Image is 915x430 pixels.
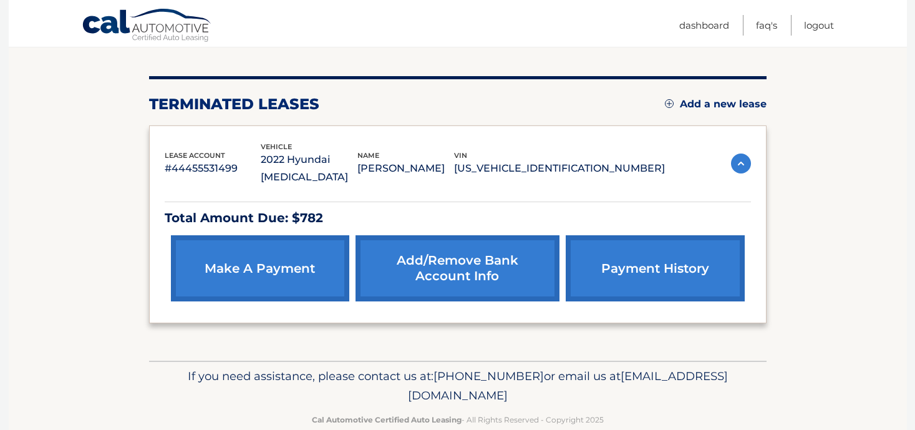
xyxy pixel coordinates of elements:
a: FAQ's [756,15,777,36]
a: Add a new lease [665,98,767,110]
strong: Cal Automotive Certified Auto Leasing [312,415,462,424]
a: make a payment [171,235,349,301]
span: lease account [165,151,225,160]
span: [PHONE_NUMBER] [433,369,544,383]
span: vin [454,151,467,160]
h2: terminated leases [149,95,319,114]
p: If you need assistance, please contact us at: or email us at [157,366,758,406]
a: Dashboard [679,15,729,36]
span: vehicle [261,142,292,151]
span: name [357,151,379,160]
a: Add/Remove bank account info [356,235,559,301]
img: add.svg [665,99,674,108]
a: Cal Automotive [82,8,213,44]
p: - All Rights Reserved - Copyright 2025 [157,413,758,426]
p: #44455531499 [165,160,261,177]
p: [PERSON_NAME] [357,160,454,177]
img: accordion-active.svg [731,154,751,173]
p: Total Amount Due: $782 [165,207,751,229]
p: 2022 Hyundai [MEDICAL_DATA] [261,151,357,186]
a: Logout [804,15,834,36]
p: [US_VEHICLE_IDENTIFICATION_NUMBER] [454,160,665,177]
a: payment history [566,235,744,301]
